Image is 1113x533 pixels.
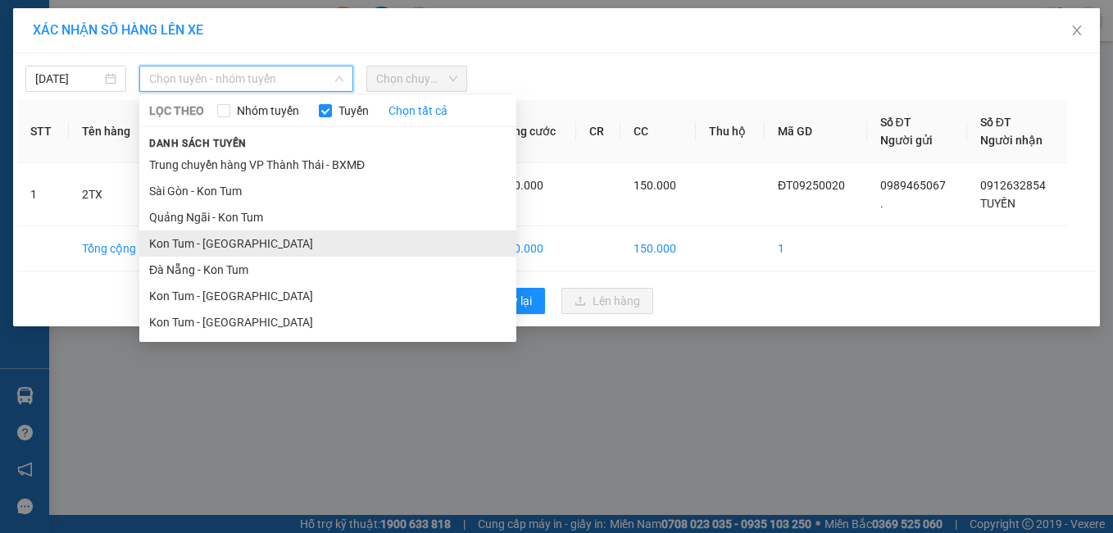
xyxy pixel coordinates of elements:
th: Tổng cước [488,100,576,163]
span: Chọn tuyến - nhóm tuyến [149,66,344,91]
span: Nhóm tuyến [230,102,306,120]
input: 11/09/2025 [35,70,102,88]
td: Tổng cộng [69,226,157,271]
a: Chọn tất cả [388,102,447,120]
span: Người gửi [880,134,933,147]
span: ĐT09250020 [778,179,845,192]
span: LỌC THEO [149,102,204,120]
button: Close [1054,8,1100,54]
span: Số ĐT [980,116,1011,129]
span: XÁC NHẬN SỐ HÀNG LÊN XE [33,22,203,38]
td: 1 [17,163,69,226]
th: Mã GD [765,100,867,163]
th: CR [576,100,621,163]
span: Người nhận [980,134,1043,147]
li: Kon Tum - [GEOGRAPHIC_DATA] [139,230,516,257]
li: Trung chuyển hàng VP Thành Thái - BXMĐ [139,152,516,178]
span: Tuyến [332,102,375,120]
th: Thu hộ [696,100,765,163]
td: 150.000 [488,226,576,271]
th: CC [620,100,696,163]
span: . [880,197,884,210]
span: close [1070,24,1083,37]
span: 150.000 [634,179,676,192]
li: Quảng Ngãi - Kon Tum [139,204,516,230]
span: Danh sách tuyến [139,136,257,151]
span: 0989465067 [880,179,946,192]
td: 2TX [69,163,157,226]
button: uploadLên hàng [561,288,653,314]
th: STT [17,100,69,163]
li: Sài Gòn - Kon Tum [139,178,516,204]
span: Chọn chuyến [376,66,457,91]
span: 150.000 [501,179,543,192]
span: TUYẾN [980,197,1015,210]
span: Số ĐT [880,116,911,129]
td: 150.000 [620,226,696,271]
span: 0912632854 [980,179,1046,192]
li: Kon Tum - [GEOGRAPHIC_DATA] [139,309,516,335]
th: Tên hàng [69,100,157,163]
td: 1 [765,226,867,271]
li: Kon Tum - [GEOGRAPHIC_DATA] [139,283,516,309]
li: Đà Nẵng - Kon Tum [139,257,516,283]
span: down [334,74,344,84]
